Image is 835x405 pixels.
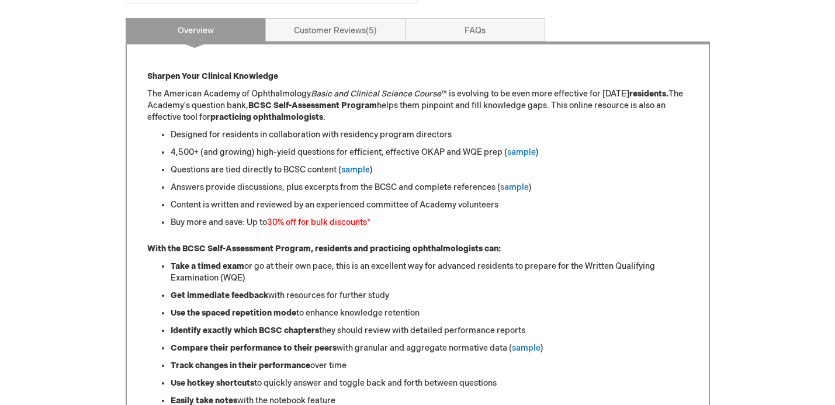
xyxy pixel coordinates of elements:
[311,89,441,99] em: Basic and Clinical Science Course
[366,26,377,36] span: 5
[265,18,406,41] a: Customer Reviews5
[171,378,254,388] strong: Use hotkey shortcuts
[171,325,688,337] li: they should review with detailed performance reports
[171,361,310,371] strong: Track changes in their performance
[171,290,268,300] strong: Get immediate feedback
[341,165,370,175] a: sample
[507,147,536,157] a: sample
[171,326,319,335] strong: Identify exactly which BCSC chapters
[171,182,688,193] li: Answers provide discussions, plus excerpts from the BCSC and complete references ( )
[248,101,377,110] strong: BCSC Self-Assessment Program
[171,342,688,354] li: with granular and aggregate normative data ( )
[267,217,367,227] font: 30% off for bulk discounts
[171,164,688,176] li: Questions are tied directly to BCSC content ( )
[147,71,278,81] strong: Sharpen Your Clinical Knowledge
[171,147,688,158] li: 4,500+ (and growing) high-yield questions for efficient, effective OKAP and WQE prep ( )
[512,343,541,353] a: sample
[405,18,545,41] a: FAQs
[171,343,337,353] strong: Compare their performance to their peers
[171,199,688,211] li: Content is written and reviewed by an experienced committee of Academy volunteers
[171,307,688,319] li: to enhance knowledge retention
[171,217,688,229] li: Buy more and save: Up to
[210,112,323,122] strong: practicing ophthalmologists
[171,290,688,302] li: with resources for further study
[171,261,244,271] strong: Take a timed exam
[171,129,688,141] li: Designed for residents in collaboration with residency program directors
[171,308,296,318] strong: Use the spaced repetition mode
[171,378,688,389] li: to quickly answer and toggle back and forth between questions
[147,88,688,123] p: The American Academy of Ophthalmology ™ is evolving to be even more effective for [DATE] The Acad...
[147,244,501,254] strong: With the BCSC Self-Assessment Program, residents and practicing ophthalmologists can:
[500,182,529,192] a: sample
[629,89,668,99] strong: residents.
[171,261,688,284] li: or go at their own pace, this is an excellent way for advanced residents to prepare for the Writt...
[126,18,266,41] a: Overview
[171,360,688,372] li: over time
